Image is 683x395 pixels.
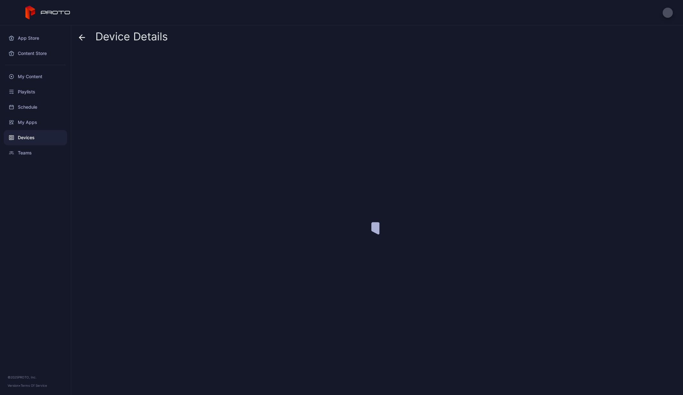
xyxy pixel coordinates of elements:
[4,84,67,99] a: Playlists
[8,375,63,380] div: © 2025 PROTO, Inc.
[95,31,168,43] span: Device Details
[4,145,67,160] a: Teams
[4,130,67,145] a: Devices
[4,46,67,61] a: Content Store
[4,69,67,84] a: My Content
[4,115,67,130] a: My Apps
[21,384,47,387] a: Terms Of Service
[8,384,21,387] span: Version •
[4,99,67,115] a: Schedule
[4,31,67,46] a: App Store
